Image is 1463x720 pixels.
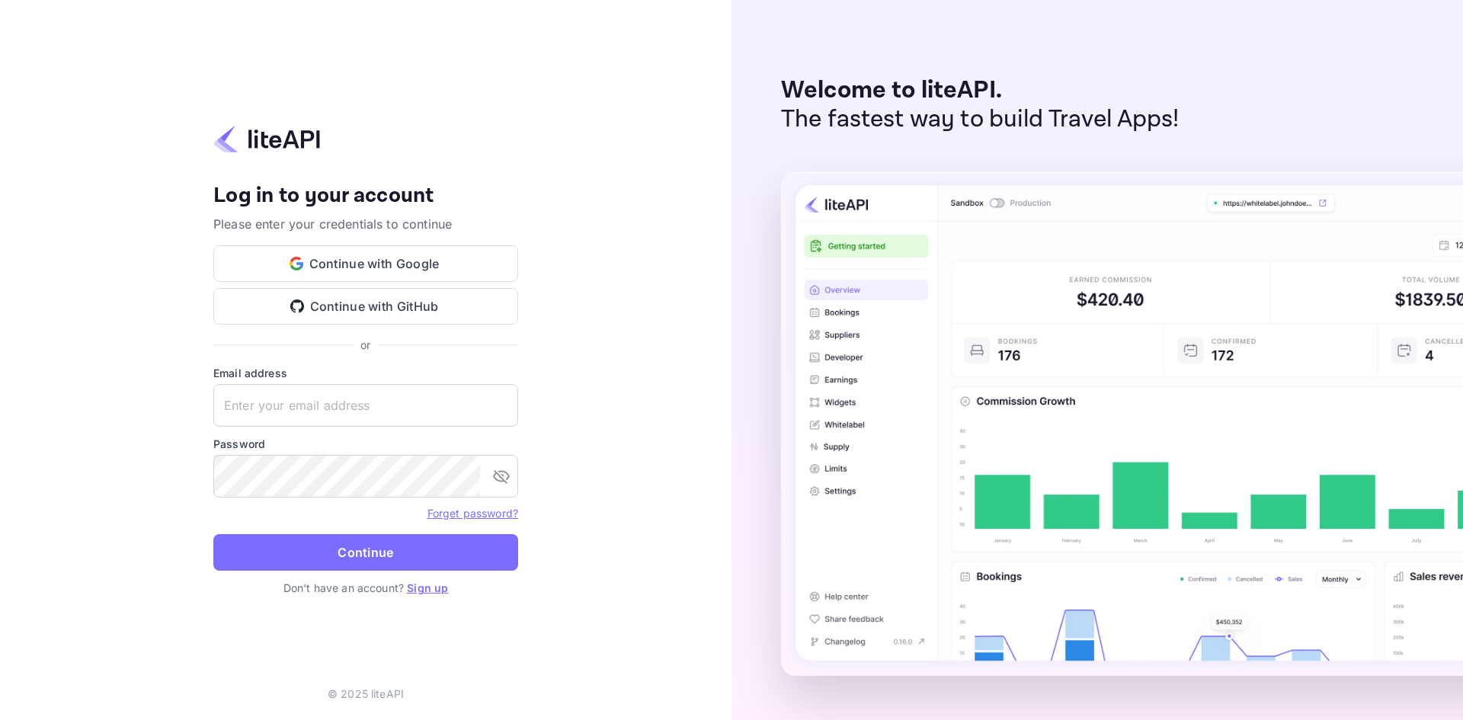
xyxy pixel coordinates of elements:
input: Enter your email address [213,384,518,427]
label: Password [213,436,518,452]
p: or [360,337,370,353]
p: © 2025 liteAPI [328,686,404,702]
h4: Log in to your account [213,183,518,210]
p: The fastest way to build Travel Apps! [781,105,1180,134]
button: Continue with Google [213,245,518,282]
button: Continue [213,534,518,571]
a: Forget password? [427,507,518,520]
a: Sign up [407,581,448,594]
p: Don't have an account? [213,580,518,596]
label: Email address [213,365,518,381]
p: Please enter your credentials to continue [213,215,518,233]
button: Continue with GitHub [213,288,518,325]
p: Welcome to liteAPI. [781,76,1180,105]
img: liteapi [213,124,320,154]
a: Forget password? [427,505,518,520]
button: toggle password visibility [486,461,517,491]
